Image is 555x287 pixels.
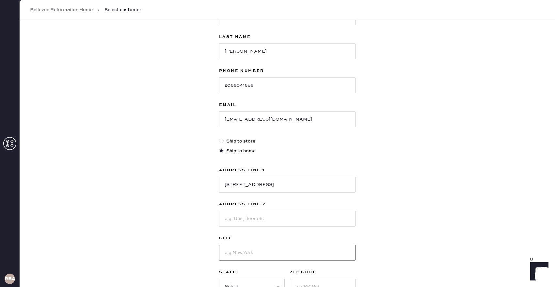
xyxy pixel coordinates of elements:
label: State [219,268,285,276]
span: Select customer [104,7,141,13]
a: Bellevue Reformation Home [30,7,93,13]
label: Address Line 2 [219,200,356,208]
input: e.g. john@doe.com [219,111,356,127]
label: Phone Number [219,67,356,75]
label: ZIP Code [290,268,356,276]
label: Ship to home [219,147,356,155]
input: e.g. Street address, P.O. box etc. [219,177,356,193]
label: City [219,234,356,242]
label: Address Line 1 [219,166,356,174]
label: Last Name [219,33,356,41]
label: Email [219,101,356,109]
input: e.g New York [219,245,356,261]
label: Ship to store [219,138,356,145]
input: e.g. Doe [219,43,356,59]
input: e.g (XXX) XXXXXX [219,77,356,93]
iframe: Front Chat [524,258,552,286]
h3: RBA [5,277,15,281]
input: e.g. Unit, floor etc. [219,211,356,227]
